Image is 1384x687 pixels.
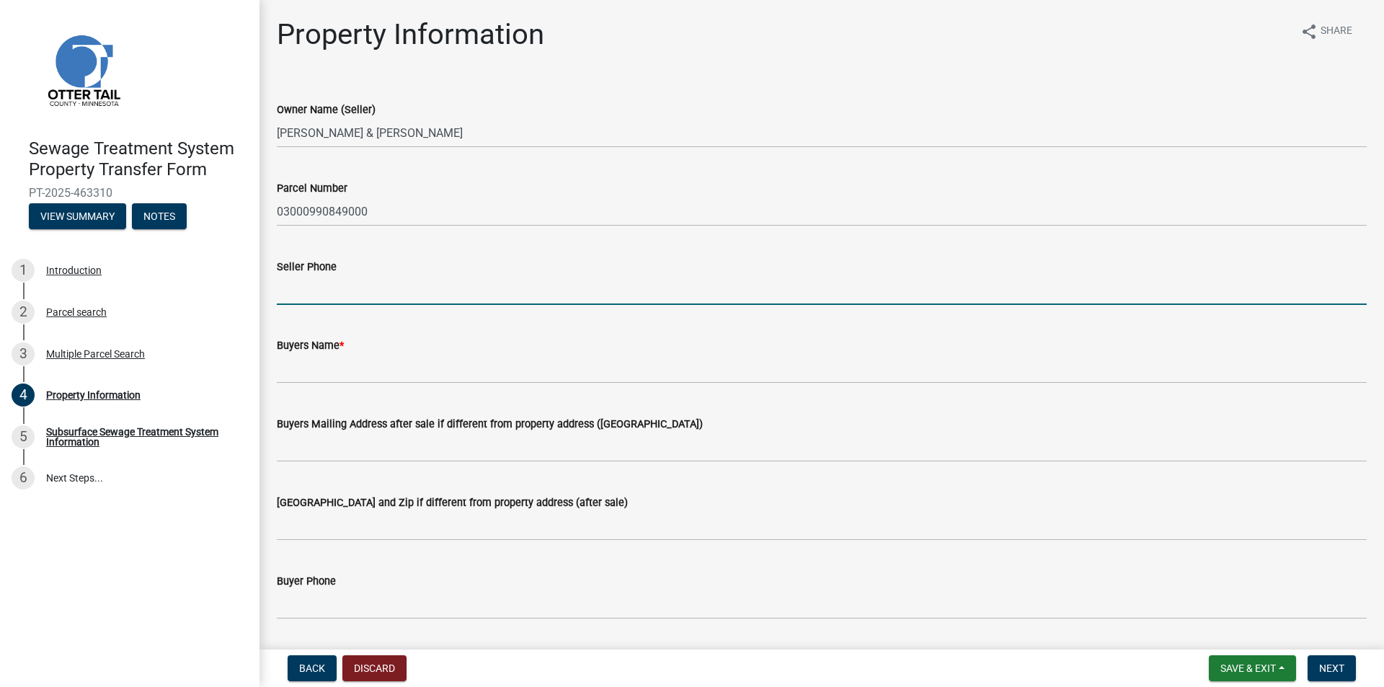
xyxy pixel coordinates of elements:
[342,655,407,681] button: Discard
[1209,655,1296,681] button: Save & Exit
[29,138,248,180] h4: Sewage Treatment System Property Transfer Form
[12,301,35,324] div: 2
[46,265,102,275] div: Introduction
[1300,23,1318,40] i: share
[12,384,35,407] div: 4
[12,259,35,282] div: 1
[1319,662,1344,674] span: Next
[277,105,376,115] label: Owner Name (Seller)
[132,203,187,229] button: Notes
[29,15,137,123] img: Otter Tail County, Minnesota
[29,203,126,229] button: View Summary
[277,341,344,351] label: Buyers Name
[277,577,336,587] label: Buyer Phone
[12,342,35,365] div: 3
[288,655,337,681] button: Back
[299,662,325,674] span: Back
[1289,17,1364,45] button: shareShare
[12,425,35,448] div: 5
[29,186,231,200] span: PT-2025-463310
[277,17,544,52] h1: Property Information
[277,184,347,194] label: Parcel Number
[46,307,107,317] div: Parcel search
[12,466,35,489] div: 6
[46,390,141,400] div: Property Information
[277,420,703,430] label: Buyers Mailing Address after sale if different from property address ([GEOGRAPHIC_DATA])
[46,349,145,359] div: Multiple Parcel Search
[277,262,337,272] label: Seller Phone
[1321,23,1352,40] span: Share
[277,498,628,508] label: [GEOGRAPHIC_DATA] and Zip if different from property address (after sale)
[46,427,236,447] div: Subsurface Sewage Treatment System Information
[1308,655,1356,681] button: Next
[132,211,187,223] wm-modal-confirm: Notes
[1220,662,1276,674] span: Save & Exit
[29,211,126,223] wm-modal-confirm: Summary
